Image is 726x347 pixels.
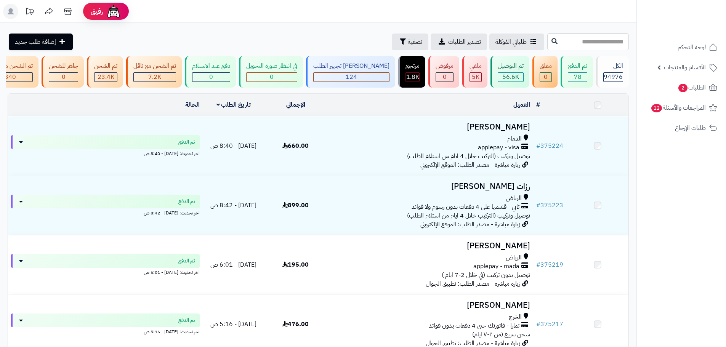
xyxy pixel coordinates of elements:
img: logo-2.png [674,13,719,29]
span: [DATE] - 8:42 ص [210,201,256,210]
span: الخرج [509,313,522,321]
span: زيارة مباشرة - مصدر الطلب: الموقع الإلكتروني [420,220,520,229]
span: # [536,260,540,269]
span: 12 [651,104,662,113]
span: 0 [443,72,447,82]
div: تم الشحن مع ناقل [133,62,176,70]
a: تاريخ الطلب [216,100,251,109]
span: 476.00 [282,320,309,329]
span: [DATE] - 5:16 ص [210,320,256,329]
div: في انتظار صورة التحويل [246,62,297,70]
a: إضافة طلب جديد [9,34,73,50]
a: الحالة [185,100,200,109]
span: 1.8K [406,72,419,82]
div: 0 [192,73,230,82]
span: الطلبات [678,82,706,93]
div: 124 [314,73,389,82]
span: تابي - قسّمها على 4 دفعات بدون رسوم ولا فوائد [412,203,519,211]
span: 899.00 [282,201,309,210]
a: المراجعات والأسئلة12 [641,99,721,117]
a: معلق 0 [531,56,559,88]
span: طلباتي المُوكلة [495,37,527,46]
div: 56602 [498,73,523,82]
a: #375224 [536,141,563,150]
a: لوحة التحكم [641,38,721,56]
span: 7.2K [148,72,161,82]
a: طلباتي المُوكلة [489,34,544,50]
div: 1811 [406,73,419,82]
a: الطلبات2 [641,78,721,97]
span: 56.6K [502,72,519,82]
span: 23.4K [98,72,114,82]
div: [PERSON_NAME] تجهيز الطلب [313,62,389,70]
span: applepay - visa [478,143,519,152]
div: اخر تحديث: [DATE] - 8:42 ص [11,208,200,216]
img: ai-face.png [106,4,121,19]
span: [DATE] - 6:01 ص [210,260,256,269]
a: العميل [513,100,530,109]
span: 78 [574,72,582,82]
span: # [536,320,540,329]
div: 0 [49,73,78,82]
span: الرياض [506,194,522,203]
span: طلبات الإرجاع [675,123,706,133]
span: الدمام [507,134,522,143]
span: الرياض [506,253,522,262]
a: تم التوصيل 56.6K [489,56,531,88]
span: applepay - mada [473,262,519,271]
span: توصيل وتركيب (التركيب خلال 4 ايام من استلام الطلب) [407,152,530,161]
a: الكل94976 [595,56,630,88]
span: تصدير الطلبات [448,37,481,46]
span: زيارة مباشرة - مصدر الطلب: الموقع الإلكتروني [420,160,520,170]
span: توصيل بدون تركيب (في خلال 2-7 ايام ) [442,270,530,280]
a: ملغي 5K [461,56,489,88]
div: مرفوض [436,62,454,70]
span: 0 [544,72,548,82]
div: 0 [436,73,453,82]
span: 0 [270,72,274,82]
a: #375223 [536,201,563,210]
span: 0 [209,72,213,82]
a: تصدير الطلبات [431,34,487,50]
div: 7223 [134,73,176,82]
span: تم الدفع [178,138,195,146]
a: #375219 [536,260,563,269]
span: 2 [678,83,688,93]
span: الأقسام والمنتجات [664,62,706,73]
span: لوحة التحكم [678,42,706,53]
a: تم الدفع 78 [559,56,595,88]
span: توصيل وتركيب (التركيب خلال 4 ايام من استلام الطلب) [407,211,530,220]
span: 5K [472,72,479,82]
div: تم التوصيل [498,62,524,70]
a: تم الشحن مع ناقل 7.2K [125,56,183,88]
span: المراجعات والأسئلة [651,102,706,113]
span: 660.00 [282,141,309,150]
div: اخر تحديث: [DATE] - 8:40 ص [11,149,200,157]
div: 4971 [470,73,481,82]
span: 94976 [604,72,623,82]
span: [DATE] - 8:40 ص [210,141,256,150]
div: ملغي [470,62,482,70]
a: طلبات الإرجاع [641,119,721,137]
button: تصفية [392,34,428,50]
div: 0 [540,73,551,82]
a: تم الشحن 23.4K [85,56,125,88]
div: 78 [568,73,587,82]
div: تم الدفع [568,62,587,70]
span: 195.00 [282,260,309,269]
span: إضافة طلب جديد [15,37,56,46]
div: دفع عند الاستلام [192,62,230,70]
span: # [536,141,540,150]
span: شحن سريع (من ٢-٧ ايام) [472,330,530,339]
span: تم الدفع [178,257,195,265]
div: مرتجع [405,62,420,70]
div: معلق [540,62,552,70]
span: 0 [62,72,66,82]
h3: [PERSON_NAME] [330,301,530,310]
span: زيارة مباشرة - مصدر الطلب: تطبيق الجوال [426,279,520,288]
h3: [PERSON_NAME] [330,123,530,131]
span: تم الدفع [178,317,195,324]
div: تم الشحن [94,62,117,70]
a: مرتجع 1.8K [397,56,427,88]
span: 124 [346,72,357,82]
